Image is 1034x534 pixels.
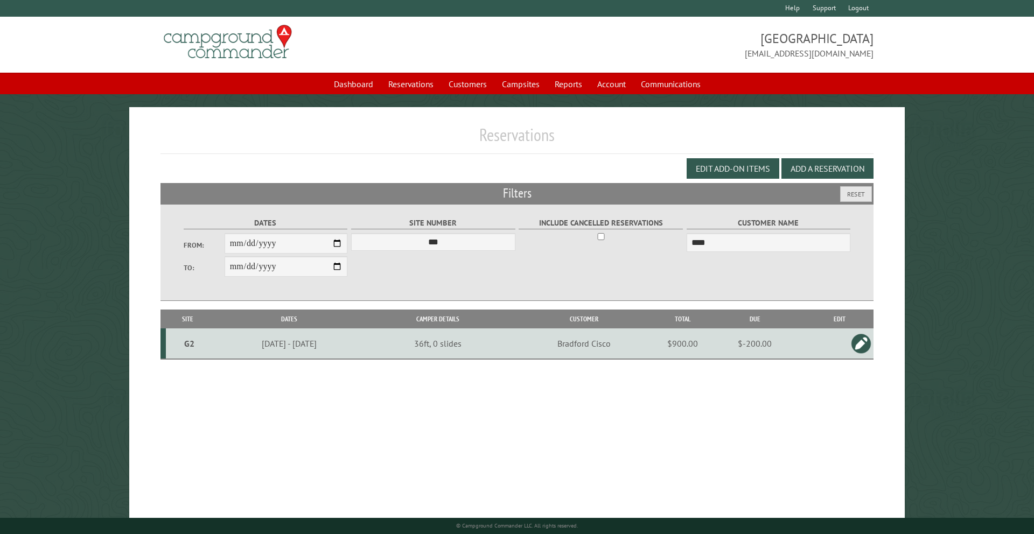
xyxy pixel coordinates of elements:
[507,328,661,359] td: Bradford Cisco
[442,74,493,94] a: Customers
[840,186,872,202] button: Reset
[661,328,704,359] td: $900.00
[166,310,210,328] th: Site
[517,30,874,60] span: [GEOGRAPHIC_DATA] [EMAIL_ADDRESS][DOMAIN_NAME]
[170,338,208,349] div: G2
[591,74,632,94] a: Account
[456,522,578,529] small: © Campground Commander LLC. All rights reserved.
[184,263,225,273] label: To:
[368,310,507,328] th: Camper Details
[382,74,440,94] a: Reservations
[160,21,295,63] img: Campground Commander
[548,74,589,94] a: Reports
[210,310,369,328] th: Dates
[507,310,661,328] th: Customer
[519,217,683,229] label: Include Cancelled Reservations
[781,158,874,179] button: Add a Reservation
[704,328,806,359] td: $-200.00
[661,310,704,328] th: Total
[351,217,515,229] label: Site Number
[184,217,348,229] label: Dates
[687,158,779,179] button: Edit Add-on Items
[368,328,507,359] td: 36ft, 0 slides
[495,74,546,94] a: Campsites
[327,74,380,94] a: Dashboard
[634,74,707,94] a: Communications
[212,338,367,349] div: [DATE] - [DATE]
[687,217,851,229] label: Customer Name
[160,183,874,203] h2: Filters
[806,310,874,328] th: Edit
[160,124,874,154] h1: Reservations
[704,310,806,328] th: Due
[184,240,225,250] label: From:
